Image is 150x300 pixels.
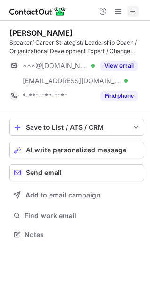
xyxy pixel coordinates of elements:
span: ***@[DOMAIN_NAME] [23,62,88,70]
span: Notes [25,230,141,239]
button: Reveal Button [100,91,138,101]
button: Send email [9,164,144,181]
button: Add to email campaign [9,187,144,204]
span: Find work email [25,212,141,220]
img: ContactOut v5.3.10 [9,6,66,17]
button: Find work email [9,209,144,222]
button: Notes [9,228,144,241]
button: AI write personalized message [9,142,144,158]
span: AI write personalized message [26,146,126,154]
span: Send email [26,169,62,176]
div: [PERSON_NAME] [9,28,73,38]
button: save-profile-one-click [9,119,144,136]
button: Reveal Button [100,61,138,71]
div: Save to List / ATS / CRM [26,124,128,131]
span: Add to email campaign [25,191,100,199]
span: [EMAIL_ADDRESS][DOMAIN_NAME] [23,77,121,85]
div: Speaker/ Career Strategist/ Leadership Coach / Organizational Development Expert / Change Leaders... [9,39,144,55]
